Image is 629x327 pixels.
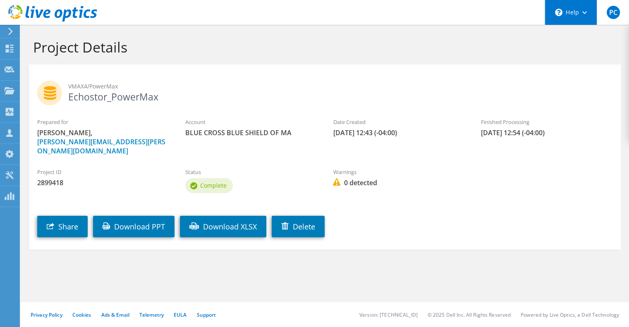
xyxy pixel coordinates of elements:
[359,311,418,318] li: Version: [TECHNICAL_ID]
[37,81,612,101] h2: Echostor_PowerMax
[68,82,612,91] span: VMAX4/PowerMax
[101,311,129,318] a: Ads & Email
[37,178,169,187] span: 2899418
[72,311,91,318] a: Cookies
[33,38,612,56] h1: Project Details
[174,311,187,318] a: EULA
[607,6,620,19] span: PC
[37,168,169,176] label: Project ID
[180,216,266,237] a: Download XLSX
[31,311,62,318] a: Privacy Policy
[333,168,464,176] label: Warnings
[93,216,175,237] a: Download PPT
[185,168,317,176] label: Status
[37,137,165,155] a: [PERSON_NAME][EMAIL_ADDRESS][PERSON_NAME][DOMAIN_NAME]
[481,118,612,126] label: Finished Processing
[185,128,317,137] span: BLUE CROSS BLUE SHIELD OF MA
[37,216,88,237] a: Share
[185,118,317,126] label: Account
[333,128,464,137] span: [DATE] 12:43 (-04:00)
[481,128,612,137] span: [DATE] 12:54 (-04:00)
[333,178,464,187] span: 0 detected
[555,9,562,16] svg: \n
[196,311,216,318] a: Support
[272,216,325,237] a: Delete
[521,311,619,318] li: Powered by Live Optics, a Dell Technology
[200,181,227,189] span: Complete
[333,118,464,126] label: Date Created
[139,311,164,318] a: Telemetry
[37,128,169,155] span: [PERSON_NAME],
[37,118,169,126] label: Prepared for
[428,311,511,318] li: © 2025 Dell Inc. All Rights Reserved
